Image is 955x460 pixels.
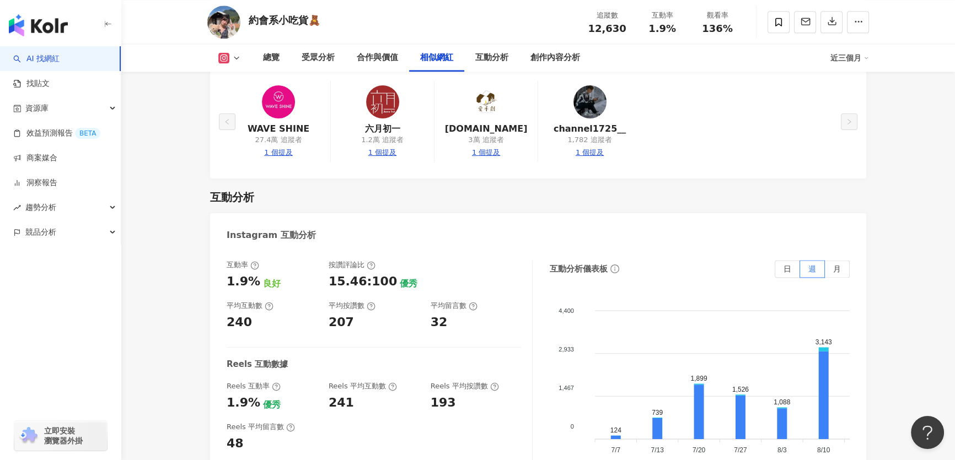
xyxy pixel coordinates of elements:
span: 月 [833,264,841,273]
div: Reels 平均互動數 [329,381,397,391]
a: WAVE SHINE [248,123,309,135]
a: 六月初一 [365,123,400,135]
div: 互動分析 [475,51,508,64]
span: 12,630 [588,23,626,34]
div: 15.46:100 [329,273,397,290]
div: 1 個提及 [264,148,292,158]
img: KOL Avatar [262,85,295,118]
div: 優秀 [400,278,417,290]
div: 1 個提及 [472,148,500,158]
button: left [219,113,235,130]
button: right [841,113,857,130]
div: 241 [329,394,354,412]
img: KOL Avatar [470,85,503,118]
div: 互動分析 [210,190,254,205]
a: [DOMAIN_NAME] [445,123,528,135]
a: 商案媒合 [13,153,57,164]
div: Reels 平均按讚數 [431,381,499,391]
tspan: 8/10 [817,446,830,454]
div: 1 個提及 [368,148,396,158]
img: KOL Avatar [207,6,240,39]
div: 按讚評論比 [329,260,375,270]
span: 趨勢分析 [25,195,56,220]
div: 32 [431,314,448,331]
div: 約會系小吃貨🧸 [249,13,320,27]
div: 相似網紅 [420,51,453,64]
tspan: 7/20 [693,446,706,454]
div: Instagram 互動分析 [227,229,316,241]
span: 日 [784,264,791,273]
a: KOL Avatar [470,85,503,123]
span: 週 [808,264,816,273]
span: 競品分析 [25,220,56,245]
div: 平均留言數 [431,301,477,311]
div: 1,782 追蹤者 [567,135,611,145]
tspan: 0 [571,423,574,430]
div: 48 [227,435,244,452]
div: 近三個月 [830,49,869,67]
img: KOL Avatar [366,85,399,118]
div: 互動率 [227,260,259,270]
tspan: 7/27 [734,446,747,454]
div: 1.9% [227,394,260,412]
tspan: 8/3 [777,446,787,454]
div: 3萬 追蹤者 [468,135,503,145]
a: 洞察報告 [13,177,57,188]
div: 207 [329,314,354,331]
span: 136% [702,23,733,34]
div: 觀看率 [696,10,738,21]
span: rise [13,204,21,212]
div: Reels 平均留言數 [227,422,295,432]
span: 立即安裝 瀏覽器外掛 [44,426,83,446]
div: Reels 互動率 [227,381,281,391]
div: 193 [431,394,456,412]
img: chrome extension [18,427,39,445]
tspan: 4,400 [559,307,575,314]
a: chrome extension立即安裝 瀏覽器外掛 [14,421,107,451]
div: 互動率 [641,10,683,21]
tspan: 7/13 [651,446,664,454]
div: 1.2萬 追蹤者 [361,135,404,145]
a: channel1725__ [554,123,626,135]
iframe: Help Scout Beacon - Open [911,416,944,449]
span: info-circle [609,263,621,275]
div: 良好 [263,278,281,290]
div: Reels 互動數據 [227,359,288,370]
a: KOL Avatar [262,85,295,123]
div: 互動分析儀表板 [549,263,607,275]
div: 合作與價值 [357,51,398,64]
a: 效益預測報告BETA [13,128,100,139]
img: logo [9,14,68,36]
a: KOL Avatar [366,85,399,123]
img: KOL Avatar [573,85,607,118]
tspan: 2,933 [559,346,575,353]
span: 1.9% [648,23,676,34]
div: 1.9% [227,273,260,290]
div: 總覽 [263,51,280,64]
span: 資源庫 [25,96,49,121]
a: searchAI 找網紅 [13,53,60,64]
div: 240 [227,314,252,331]
div: 平均互動數 [227,301,273,311]
div: 優秀 [263,399,281,411]
tspan: 7/7 [611,446,620,454]
div: 1 個提及 [576,148,604,158]
a: KOL Avatar [573,85,607,123]
div: 27.4萬 追蹤者 [255,135,302,145]
a: 找貼文 [13,78,50,89]
div: 平均按讚數 [329,301,375,311]
div: 受眾分析 [302,51,335,64]
div: 創作內容分析 [530,51,580,64]
div: 追蹤數 [586,10,628,21]
tspan: 1,467 [559,385,575,391]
